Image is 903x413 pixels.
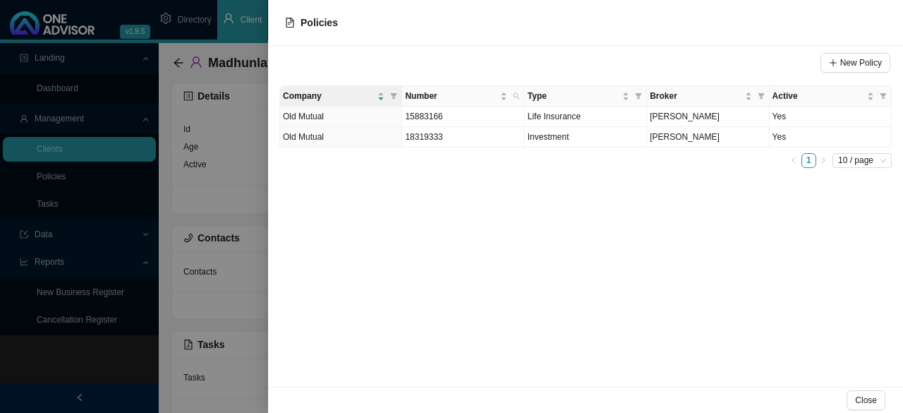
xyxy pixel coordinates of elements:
span: filter [758,92,765,100]
span: Type [528,89,619,103]
span: [PERSON_NAME] [650,112,720,121]
span: plus [829,59,837,67]
span: Number [405,89,497,103]
span: right [820,157,827,164]
th: Type [525,86,647,107]
li: Next Page [816,153,831,168]
span: New Policy [840,56,882,70]
span: filter [387,86,400,106]
span: Investment [528,132,569,142]
td: Yes [770,107,892,127]
li: Previous Page [787,153,801,168]
span: left [790,157,797,164]
span: Broker [650,89,741,103]
button: New Policy [820,53,890,73]
button: right [816,153,831,168]
span: Life Insurance [528,112,581,121]
span: search [513,92,520,100]
a: 1 [802,154,816,167]
button: Close [847,390,885,410]
span: Old Mutual [283,112,324,121]
li: 1 [801,153,816,168]
span: Company [283,89,375,103]
span: filter [755,86,768,106]
span: 18319333 [405,132,442,142]
th: Active [770,86,892,107]
span: 15883166 [405,112,442,121]
span: 10 / page [838,154,886,167]
th: Broker [647,86,769,107]
span: Old Mutual [283,132,324,142]
td: Yes [770,127,892,148]
th: Number [402,86,524,107]
span: [PERSON_NAME] [650,132,720,142]
div: Page Size [832,153,892,168]
span: filter [877,86,890,106]
span: filter [632,86,645,106]
span: file-text [285,18,295,28]
button: left [787,153,801,168]
span: filter [390,92,397,100]
span: Active [772,89,864,103]
span: search [510,86,523,106]
span: filter [635,92,642,100]
span: Policies [301,17,338,28]
span: filter [880,92,887,100]
span: Close [855,393,877,407]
